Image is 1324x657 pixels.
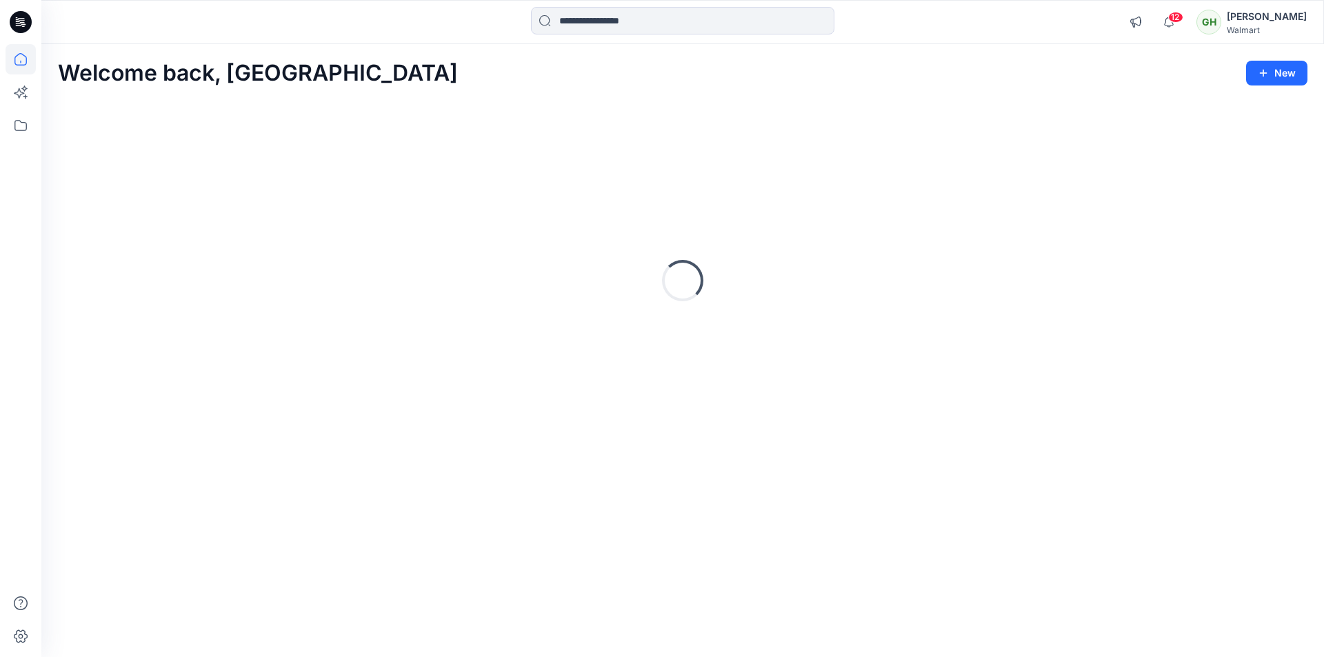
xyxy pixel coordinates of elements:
[1227,25,1307,35] div: Walmart
[1227,8,1307,25] div: [PERSON_NAME]
[1196,10,1221,34] div: GH
[1168,12,1183,23] span: 12
[1246,61,1307,85] button: New
[58,61,458,86] h2: Welcome back, [GEOGRAPHIC_DATA]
